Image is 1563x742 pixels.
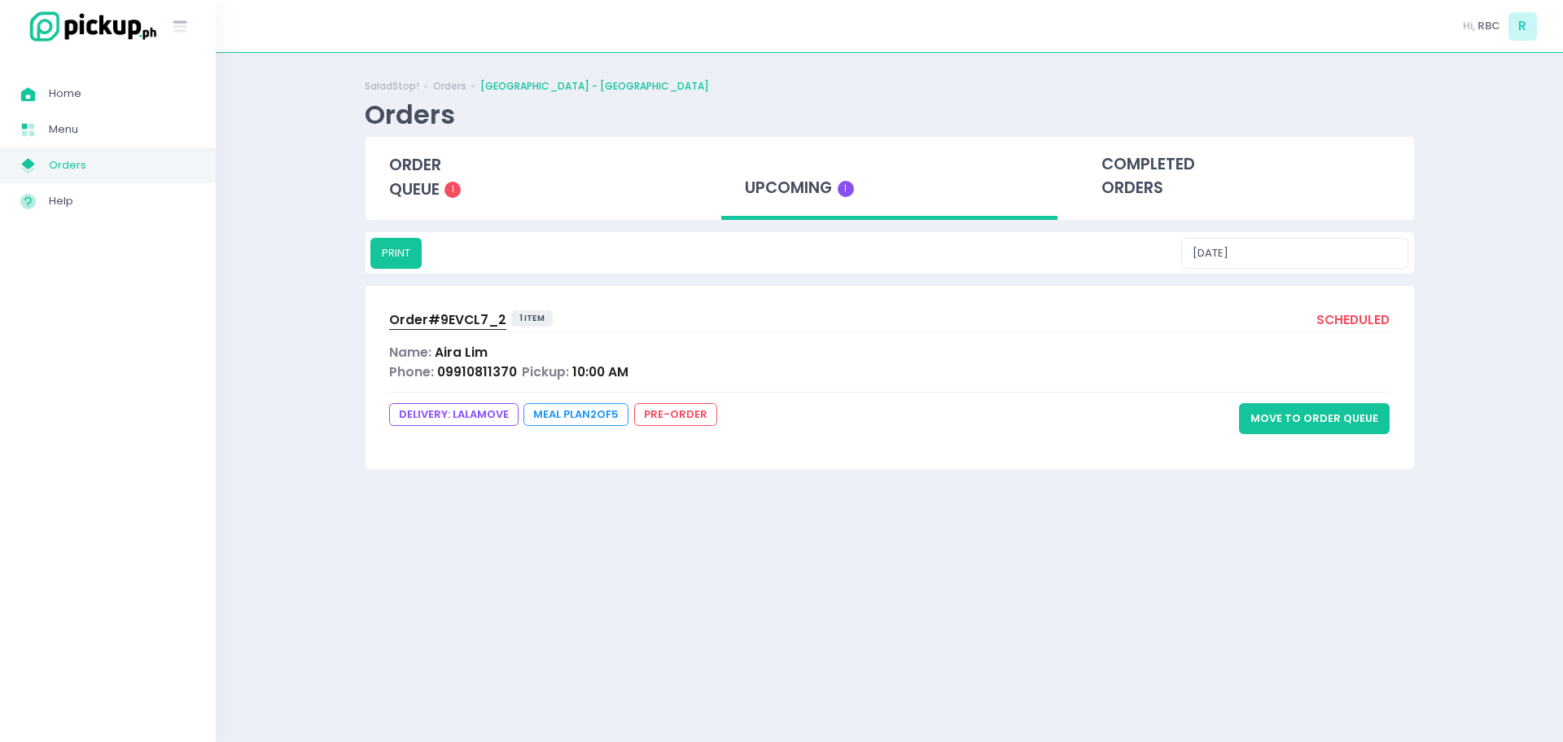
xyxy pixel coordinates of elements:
span: Phone: [389,363,434,380]
span: Help [49,191,195,212]
span: pre-order [634,403,717,426]
span: 1 [838,181,854,197]
span: 10:00 AM [572,363,628,380]
div: scheduled [1316,310,1390,332]
span: Order# 9EVCL7_2 [389,311,506,328]
a: Orders [433,79,466,94]
span: R [1508,12,1537,41]
span: Hi, [1463,18,1475,34]
a: Order#9EVCL7_2 [389,310,506,332]
span: Home [49,83,195,104]
div: upcoming [721,137,1057,221]
span: RBC [1478,18,1500,34]
span: order queue [389,154,441,200]
div: Orders [365,99,455,130]
span: Orders [49,155,195,176]
span: 1 item [511,310,553,327]
a: [GEOGRAPHIC_DATA] - [GEOGRAPHIC_DATA] [480,79,709,94]
span: 09910811370 [437,363,517,380]
span: Pickup: [522,363,569,380]
span: Aira Lim [435,344,488,361]
span: Menu [49,119,195,140]
img: logo [20,9,159,44]
a: SaladStop! [365,79,419,94]
div: completed orders [1078,137,1414,217]
button: Move to Order Queue [1239,403,1390,434]
span: 1 [444,182,461,198]
span: Meal Plan 2 of 5 [523,403,628,426]
span: Name: [389,344,431,361]
span: DELIVERY: lalamove [389,403,519,426]
button: PRINT [370,238,422,269]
